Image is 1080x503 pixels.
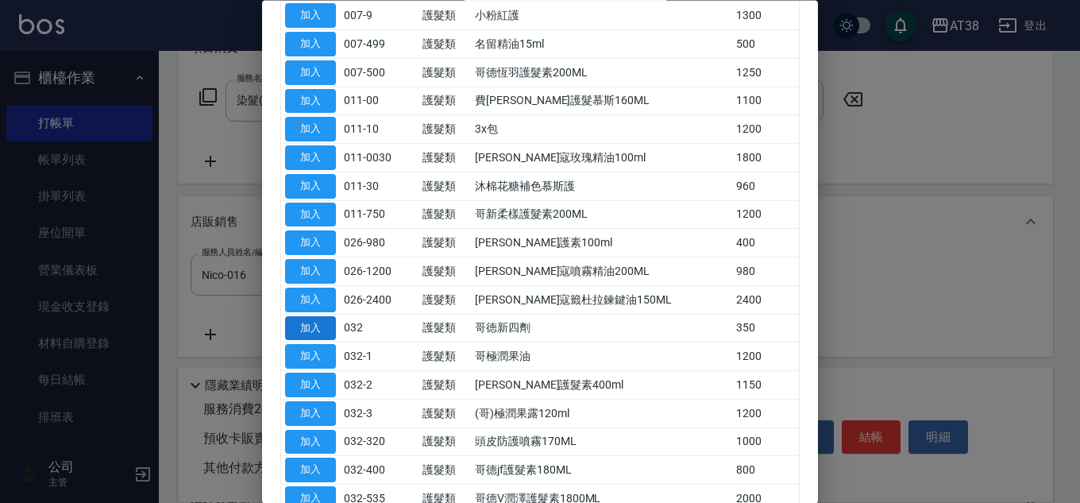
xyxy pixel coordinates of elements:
[732,115,799,144] td: 1200
[471,286,732,315] td: [PERSON_NAME]寇籤杜拉鍊鍵油150ML
[418,201,471,230] td: 護髮類
[285,316,336,341] button: 加入
[285,401,336,426] button: 加入
[732,201,799,230] td: 1200
[340,87,418,116] td: 011-00
[471,315,732,343] td: 哥徳新四劑
[732,172,799,201] td: 960
[285,118,336,142] button: 加入
[340,229,418,257] td: 026-980
[285,373,336,398] button: 加入
[285,260,336,284] button: 加入
[418,30,471,59] td: 護髮類
[340,371,418,400] td: 032-2
[418,456,471,485] td: 護髮類
[471,257,732,286] td: [PERSON_NAME]寇噴霧精油200ML
[418,2,471,30] td: 護髮類
[418,144,471,172] td: 護髮類
[285,174,336,199] button: 加入
[471,144,732,172] td: [PERSON_NAME]寇玫瑰精油100ml
[732,144,799,172] td: 1800
[418,315,471,343] td: 護髮類
[340,342,418,371] td: 032-1
[732,257,799,286] td: 980
[471,2,732,30] td: 小粉紅護
[340,456,418,485] td: 032-400
[340,400,418,428] td: 032-3
[340,115,418,144] td: 011-10
[471,371,732,400] td: [PERSON_NAME]護髮素400ml
[340,144,418,172] td: 011-0030
[471,229,732,257] td: [PERSON_NAME]護素100ml
[418,286,471,315] td: 護髮類
[340,257,418,286] td: 026-1200
[732,59,799,87] td: 1250
[418,115,471,144] td: 護髮類
[471,428,732,457] td: 頭皮防護噴霧170ML
[418,400,471,428] td: 護髮類
[340,172,418,201] td: 011-30
[285,60,336,85] button: 加入
[340,201,418,230] td: 011-750
[732,87,799,116] td: 1100
[285,288,336,312] button: 加入
[471,87,732,116] td: 費[PERSON_NAME]護髮慕斯160ML
[418,172,471,201] td: 護髮類
[732,456,799,485] td: 800
[285,203,336,227] button: 加入
[471,201,732,230] td: 哥新柔樣護髮素200ML
[471,342,732,371] td: 哥極潤果油
[285,345,336,370] button: 加入
[418,59,471,87] td: 護髮類
[471,30,732,59] td: 名留精油15ml
[418,229,471,257] td: 護髮類
[732,400,799,428] td: 1200
[471,59,732,87] td: 哥德恆羽護髮素200ML
[340,30,418,59] td: 007-499
[285,231,336,256] button: 加入
[732,30,799,59] td: 500
[418,257,471,286] td: 護髮類
[418,342,471,371] td: 護髮類
[732,229,799,257] td: 400
[285,430,336,455] button: 加入
[732,428,799,457] td: 1000
[732,2,799,30] td: 1300
[340,315,418,343] td: 032
[418,371,471,400] td: 護髮類
[340,428,418,457] td: 032-320
[340,286,418,315] td: 026-2400
[285,459,336,483] button: 加入
[732,342,799,371] td: 1200
[732,315,799,343] td: 350
[285,33,336,57] button: 加入
[285,146,336,171] button: 加入
[340,59,418,87] td: 007-500
[471,456,732,485] td: 哥德jf護髮素180ML
[418,87,471,116] td: 護髮類
[285,4,336,29] button: 加入
[418,428,471,457] td: 護髮類
[732,286,799,315] td: 2400
[732,371,799,400] td: 1150
[340,2,418,30] td: 007-9
[471,172,732,201] td: 沐棉花糖補色慕斯護
[471,400,732,428] td: (哥)極潤果露120ml
[471,115,732,144] td: 3x包
[285,89,336,114] button: 加入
